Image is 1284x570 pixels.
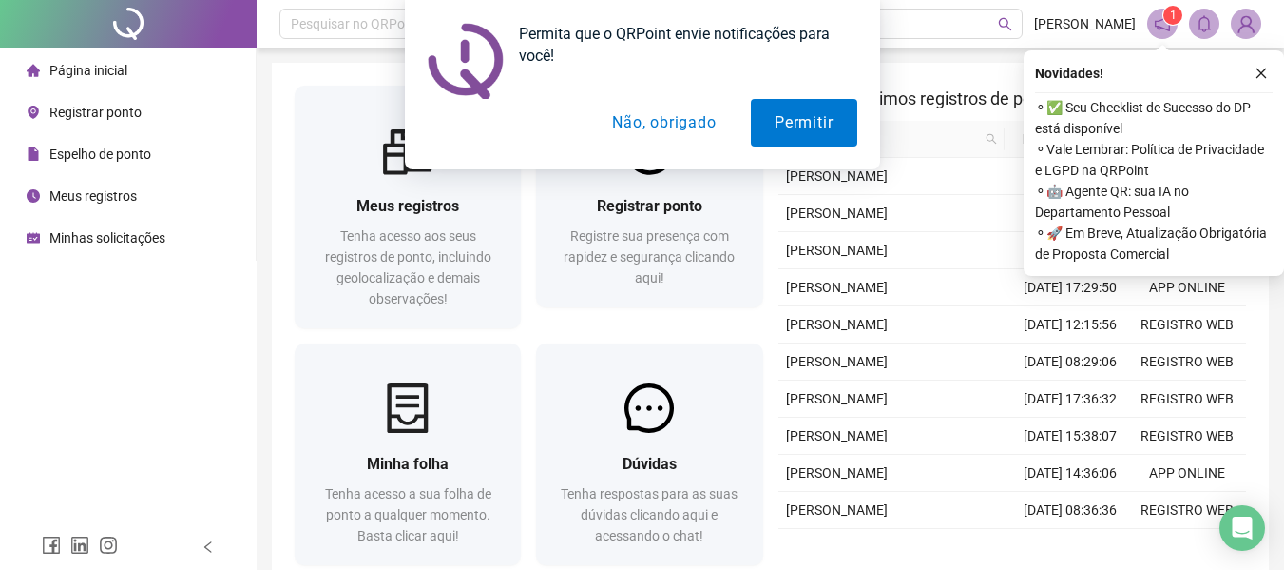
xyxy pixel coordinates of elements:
span: clock-circle [27,189,40,203]
a: Meus registrosTenha acesso aos seus registros de ponto, incluindo geolocalização e demais observa... [295,86,521,328]
span: facebook [42,536,61,555]
span: Registre sua presença com rapidez e segurança clicando aqui! [564,228,735,285]
button: Não, obrigado [588,99,739,147]
span: schedule [27,231,40,245]
button: Permitir [751,99,856,147]
td: REGISTRO WEB [1129,381,1246,418]
span: Meus registros [356,197,459,215]
td: [DATE] 17:29:50 [1012,269,1129,306]
span: Minhas solicitações [49,230,165,246]
a: Minha folhaTenha acesso a sua folha de ponto a qualquer momento. Basta clicar aqui! [295,344,521,565]
span: Minha folha [367,455,449,473]
td: [DATE] 15:38:07 [1012,418,1129,455]
span: Dúvidas [623,455,677,473]
td: APP ONLINE [1129,455,1246,492]
span: Tenha acesso aos seus registros de ponto, incluindo geolocalização e demais observações! [325,228,491,306]
td: [DATE] 13:58:48 [1012,158,1129,195]
span: ⚬ 🚀 Em Breve, Atualização Obrigatória de Proposta Comercial [1035,223,1273,265]
span: Tenha acesso a sua folha de ponto a qualquer momento. Basta clicar aqui! [325,486,491,543]
span: [PERSON_NAME] [786,280,888,295]
td: [DATE] 17:45:48 [1012,529,1129,566]
td: [DATE] 12:46:01 [1012,195,1129,232]
span: [PERSON_NAME] [786,428,888,443]
div: Open Intercom Messenger [1219,505,1265,551]
span: [PERSON_NAME] [786,168,888,184]
span: [PERSON_NAME] [786,465,888,481]
div: Permita que o QRPoint envie notificações para você! [504,23,857,67]
td: [DATE] 08:32:17 [1012,232,1129,269]
td: [DATE] 08:29:06 [1012,344,1129,381]
td: REGISTRO WEB [1129,492,1246,529]
td: [DATE] 17:36:32 [1012,381,1129,418]
img: notification icon [428,23,504,99]
span: Tenha respostas para as suas dúvidas clicando aqui e acessando o chat! [561,486,738,543]
td: [DATE] 12:15:56 [1012,306,1129,344]
a: DúvidasTenha respostas para as suas dúvidas clicando aqui e acessando o chat! [536,344,762,565]
td: APP ONLINE [1129,269,1246,306]
span: ⚬ 🤖 Agente QR: sua IA no Departamento Pessoal [1035,181,1273,223]
a: Registrar pontoRegistre sua presença com rapidez e segurança clicando aqui! [536,86,762,307]
span: Registrar ponto [597,197,702,215]
td: REGISTRO WEB [1129,344,1246,381]
span: Meus registros [49,188,137,204]
td: REGISTRO WEB [1129,418,1246,455]
span: [PERSON_NAME] [786,502,888,518]
span: linkedin [70,536,89,555]
span: left [201,541,215,554]
td: REGISTRO WEB [1129,529,1246,566]
span: [PERSON_NAME] [786,243,888,258]
span: [PERSON_NAME] [786,206,888,221]
span: instagram [99,536,118,555]
span: [PERSON_NAME] [786,317,888,332]
span: [PERSON_NAME] [786,391,888,406]
td: REGISTRO WEB [1129,306,1246,344]
td: [DATE] 14:36:06 [1012,455,1129,492]
span: [PERSON_NAME] [786,354,888,369]
td: [DATE] 08:36:36 [1012,492,1129,529]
